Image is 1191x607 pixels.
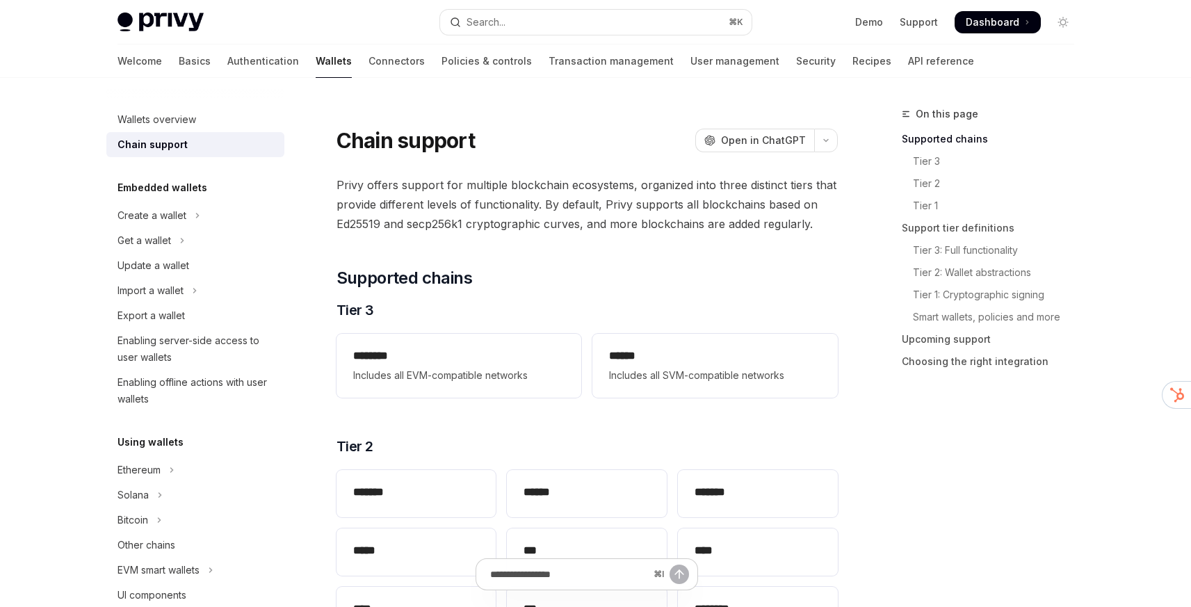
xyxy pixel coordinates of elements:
div: Create a wallet [118,207,186,224]
a: Policies & controls [441,44,532,78]
a: Dashboard [955,11,1041,33]
div: Export a wallet [118,307,185,324]
a: Welcome [118,44,162,78]
a: **** ***Includes all EVM-compatible networks [337,334,581,398]
a: Tier 3: Full functionality [902,239,1085,261]
span: ⌘ K [729,17,743,28]
a: Transaction management [549,44,674,78]
a: Enabling offline actions with user wallets [106,370,284,412]
a: Demo [855,15,883,29]
div: Bitcoin [118,512,148,528]
button: Open in ChatGPT [695,129,814,152]
button: Toggle Solana section [106,483,284,508]
div: EVM smart wallets [118,562,200,578]
span: Includes all SVM-compatible networks [609,367,820,384]
span: Open in ChatGPT [721,133,806,147]
input: Ask a question... [490,559,648,590]
a: Export a wallet [106,303,284,328]
a: Wallets [316,44,352,78]
div: Other chains [118,537,175,553]
a: Enabling server-side access to user wallets [106,328,284,370]
a: Update a wallet [106,253,284,278]
span: Dashboard [966,15,1019,29]
a: Chain support [106,132,284,157]
span: Privy offers support for multiple blockchain ecosystems, organized into three distinct tiers that... [337,175,838,234]
a: Tier 2: Wallet abstractions [902,261,1085,284]
a: Tier 3 [902,150,1085,172]
button: Toggle EVM smart wallets section [106,558,284,583]
span: On this page [916,106,978,122]
button: Toggle dark mode [1052,11,1074,33]
h5: Using wallets [118,434,184,451]
span: Tier 2 [337,437,373,456]
a: Recipes [852,44,891,78]
a: User management [690,44,779,78]
button: Toggle Ethereum section [106,458,284,483]
a: Support [900,15,938,29]
div: Chain support [118,136,188,153]
a: Security [796,44,836,78]
span: Supported chains [337,267,472,289]
div: Import a wallet [118,282,184,299]
button: Send message [670,565,689,584]
h1: Chain support [337,128,475,153]
a: Supported chains [902,128,1085,150]
div: Wallets overview [118,111,196,128]
button: Toggle Get a wallet section [106,228,284,253]
span: Tier 3 [337,300,374,320]
a: Wallets overview [106,107,284,132]
div: Enabling offline actions with user wallets [118,374,276,407]
a: Other chains [106,533,284,558]
div: Enabling server-side access to user wallets [118,332,276,366]
button: Open search [440,10,752,35]
a: Upcoming support [902,328,1085,350]
a: Support tier definitions [902,217,1085,239]
div: Ethereum [118,462,161,478]
a: Choosing the right integration [902,350,1085,373]
div: Solana [118,487,149,503]
div: Update a wallet [118,257,189,274]
a: Tier 1 [902,195,1085,217]
a: Basics [179,44,211,78]
div: Get a wallet [118,232,171,249]
img: light logo [118,13,204,32]
a: Authentication [227,44,299,78]
a: Smart wallets, policies and more [902,306,1085,328]
div: UI components [118,587,186,604]
a: Tier 1: Cryptographic signing [902,284,1085,306]
button: Toggle Import a wallet section [106,278,284,303]
a: Tier 2 [902,172,1085,195]
span: Includes all EVM-compatible networks [353,367,565,384]
button: Toggle Bitcoin section [106,508,284,533]
h5: Embedded wallets [118,179,207,196]
div: Search... [467,14,505,31]
a: Connectors [368,44,425,78]
a: API reference [908,44,974,78]
button: Toggle Create a wallet section [106,203,284,228]
a: **** *Includes all SVM-compatible networks [592,334,837,398]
